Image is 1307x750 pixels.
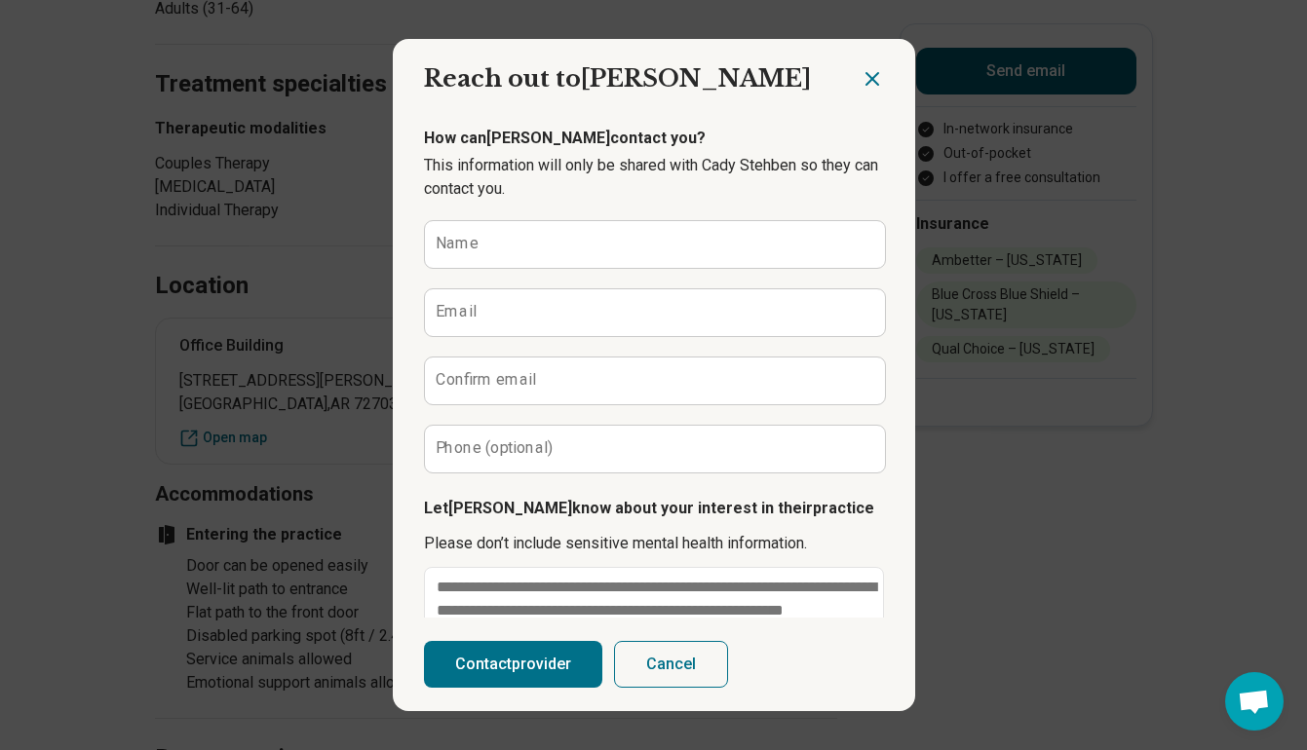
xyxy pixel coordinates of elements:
label: Email [436,304,477,319]
p: Please don’t include sensitive mental health information. [424,532,884,555]
p: Let [PERSON_NAME] know about your interest in their practice [424,497,884,520]
label: Confirm email [436,372,536,388]
span: Reach out to [PERSON_NAME] [424,64,811,93]
p: This information will only be shared with Cady Stehben so they can contact you. [424,154,884,201]
label: Name [436,236,479,251]
p: How can [PERSON_NAME] contact you? [424,127,884,150]
button: Close dialog [861,67,884,91]
button: Cancel [614,641,728,688]
label: Phone (optional) [436,440,554,456]
button: Contactprovider [424,641,602,688]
